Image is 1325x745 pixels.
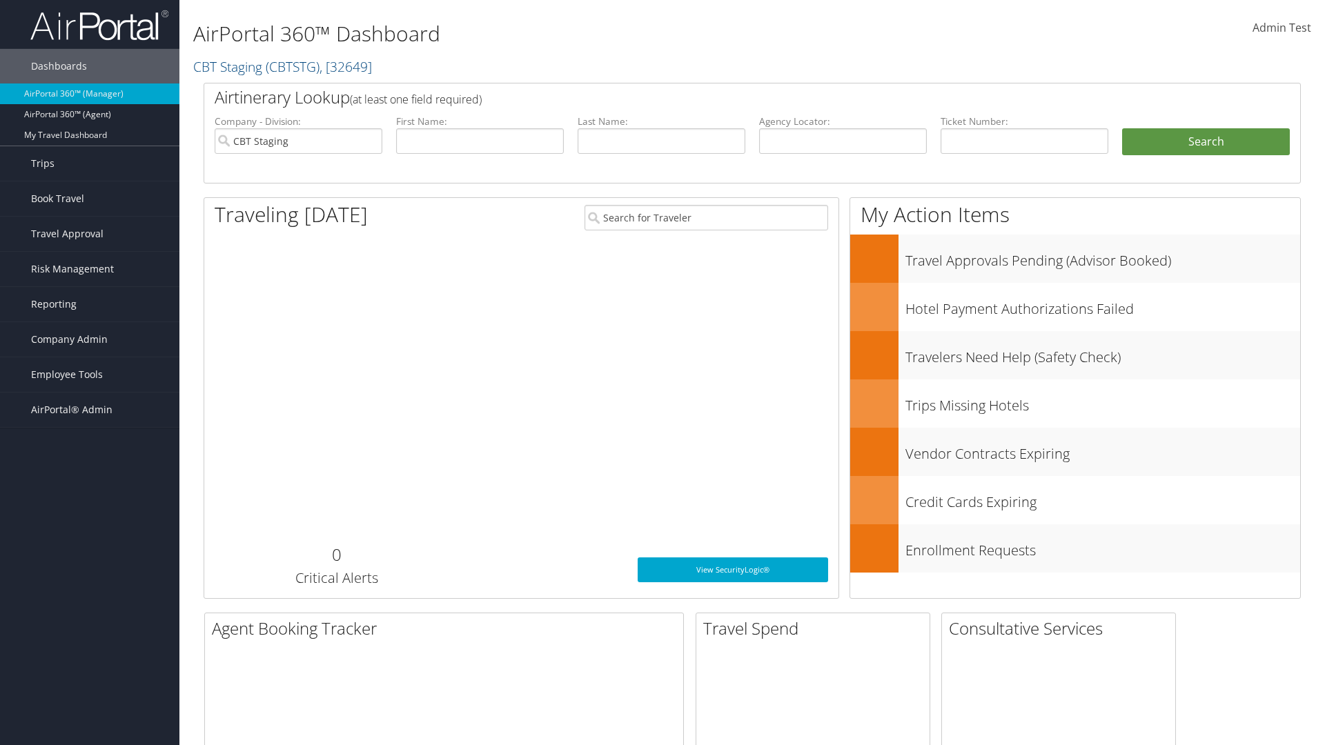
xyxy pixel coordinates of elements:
a: CBT Staging [193,57,372,76]
label: Agency Locator: [759,115,927,128]
span: Book Travel [31,181,84,216]
h2: Agent Booking Tracker [212,617,683,640]
span: Employee Tools [31,357,103,392]
span: Dashboards [31,49,87,83]
h3: Vendor Contracts Expiring [905,437,1300,464]
a: Enrollment Requests [850,524,1300,573]
h2: Consultative Services [949,617,1175,640]
a: Hotel Payment Authorizations Failed [850,283,1300,331]
span: Admin Test [1253,20,1311,35]
a: Travel Approvals Pending (Advisor Booked) [850,235,1300,283]
h1: AirPortal 360™ Dashboard [193,19,939,48]
button: Search [1122,128,1290,156]
h2: Airtinerary Lookup [215,86,1199,109]
h3: Travel Approvals Pending (Advisor Booked) [905,244,1300,270]
span: Risk Management [31,252,114,286]
span: ( CBTSTG ) [266,57,320,76]
span: , [ 32649 ] [320,57,372,76]
span: Trips [31,146,55,181]
a: Trips Missing Hotels [850,379,1300,428]
input: Search for Traveler [585,205,828,230]
h2: Travel Spend [703,617,930,640]
label: Ticket Number: [941,115,1108,128]
h3: Credit Cards Expiring [905,486,1300,512]
h3: Travelers Need Help (Safety Check) [905,341,1300,367]
a: Credit Cards Expiring [850,476,1300,524]
a: View SecurityLogic® [638,557,828,582]
h2: 0 [215,543,458,566]
img: airportal-logo.png [30,9,168,41]
a: Vendor Contracts Expiring [850,428,1300,476]
a: Admin Test [1253,7,1311,50]
span: (at least one field required) [350,92,482,107]
h1: My Action Items [850,200,1300,229]
h1: Traveling [DATE] [215,200,368,229]
span: Reporting [31,287,77,321]
span: AirPortal® Admin [31,393,112,427]
label: Last Name: [578,115,745,128]
label: Company - Division: [215,115,382,128]
span: Company Admin [31,322,108,357]
label: First Name: [396,115,564,128]
span: Travel Approval [31,217,104,251]
h3: Hotel Payment Authorizations Failed [905,292,1300,319]
h3: Enrollment Requests [905,534,1300,560]
h3: Trips Missing Hotels [905,389,1300,415]
h3: Critical Alerts [215,568,458,588]
a: Travelers Need Help (Safety Check) [850,331,1300,379]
